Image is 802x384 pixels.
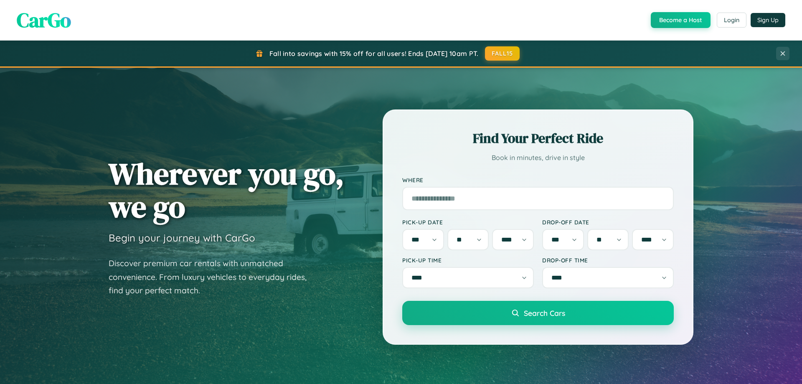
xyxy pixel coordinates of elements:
p: Discover premium car rentals with unmatched convenience. From luxury vehicles to everyday rides, ... [109,257,317,298]
h1: Wherever you go, we go [109,157,344,223]
span: Fall into savings with 15% off for all users! Ends [DATE] 10am PT. [269,49,479,58]
h3: Begin your journey with CarGo [109,231,255,244]
p: Book in minutes, drive in style [402,152,674,164]
span: Search Cars [524,308,565,318]
h2: Find Your Perfect Ride [402,129,674,147]
button: Search Cars [402,301,674,325]
label: Drop-off Time [542,257,674,264]
label: Drop-off Date [542,219,674,226]
button: Login [717,13,746,28]
button: FALL15 [485,46,520,61]
button: Sign Up [751,13,785,27]
label: Pick-up Date [402,219,534,226]
label: Pick-up Time [402,257,534,264]
button: Become a Host [651,12,711,28]
span: CarGo [17,6,71,34]
label: Where [402,176,674,183]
